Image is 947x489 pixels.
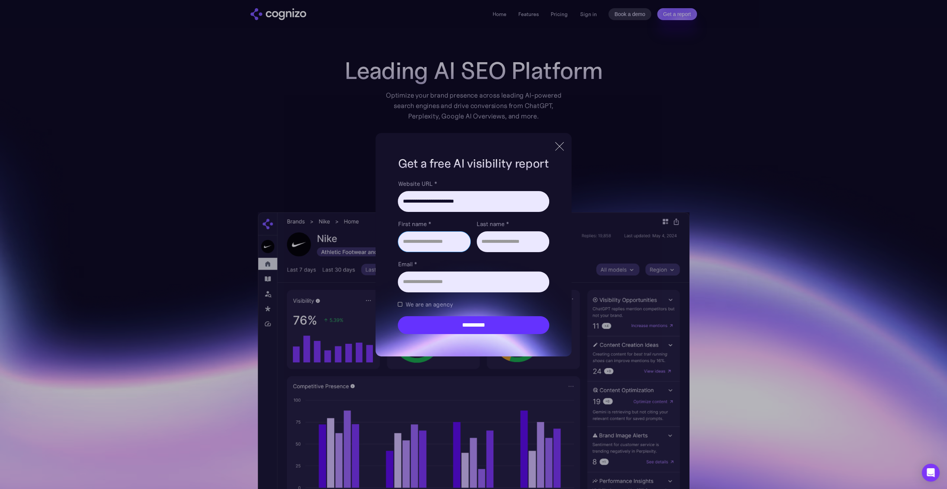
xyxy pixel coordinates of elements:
div: Open Intercom Messenger [922,464,940,482]
form: Brand Report Form [398,179,549,334]
span: We are an agency [405,300,452,309]
label: First name * [398,219,470,228]
label: Last name * [477,219,549,228]
label: Website URL * [398,179,549,188]
h1: Get a free AI visibility report [398,155,549,172]
label: Email * [398,260,549,269]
